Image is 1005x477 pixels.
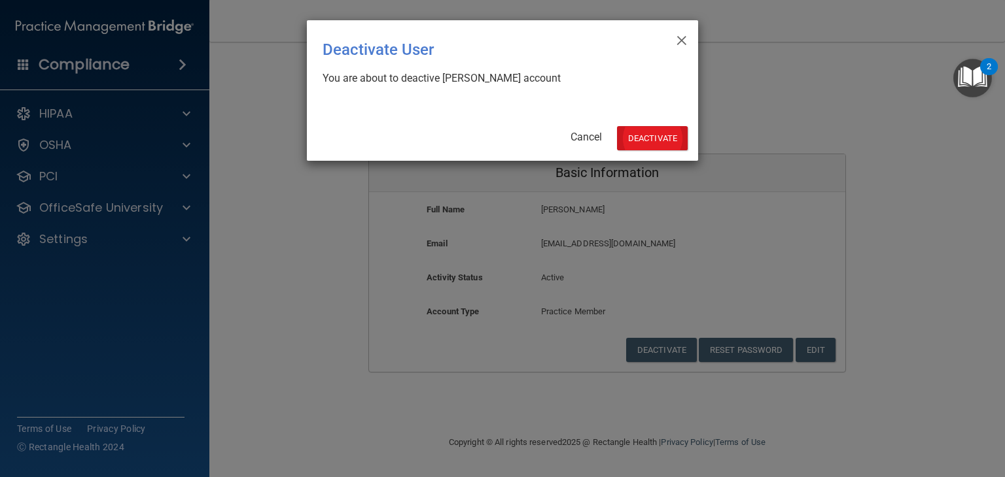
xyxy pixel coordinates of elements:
[571,131,602,143] a: Cancel
[987,67,991,84] div: 2
[323,71,672,86] div: You are about to deactive [PERSON_NAME] account
[779,391,989,443] iframe: Drift Widget Chat Controller
[617,126,688,150] button: Deactivate
[323,31,629,69] div: Deactivate User
[676,25,688,52] span: ×
[953,59,992,97] button: Open Resource Center, 2 new notifications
